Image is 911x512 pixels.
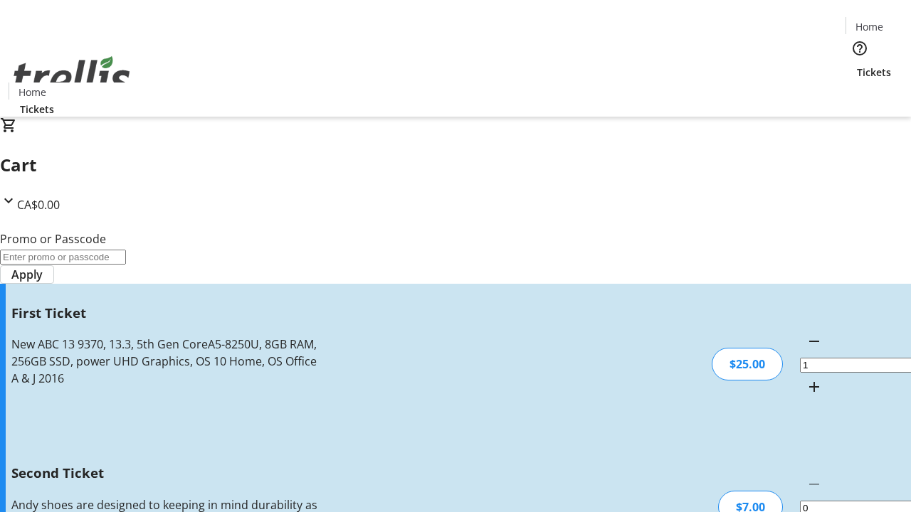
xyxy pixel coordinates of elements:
[846,19,892,34] a: Home
[9,85,55,100] a: Home
[846,34,874,63] button: Help
[9,41,135,112] img: Orient E2E Organization wBa3285Z0h's Logo
[20,102,54,117] span: Tickets
[846,65,902,80] a: Tickets
[19,85,46,100] span: Home
[9,102,65,117] a: Tickets
[11,336,322,387] div: New ABC 13 9370, 13.3, 5th Gen CoreA5-8250U, 8GB RAM, 256GB SSD, power UHD Graphics, OS 10 Home, ...
[11,303,322,323] h3: First Ticket
[11,463,322,483] h3: Second Ticket
[17,197,60,213] span: CA$0.00
[846,80,874,108] button: Cart
[857,65,891,80] span: Tickets
[800,373,828,401] button: Increment by one
[11,266,43,283] span: Apply
[855,19,883,34] span: Home
[712,348,783,380] div: $25.00
[800,327,828,356] button: Decrement by one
